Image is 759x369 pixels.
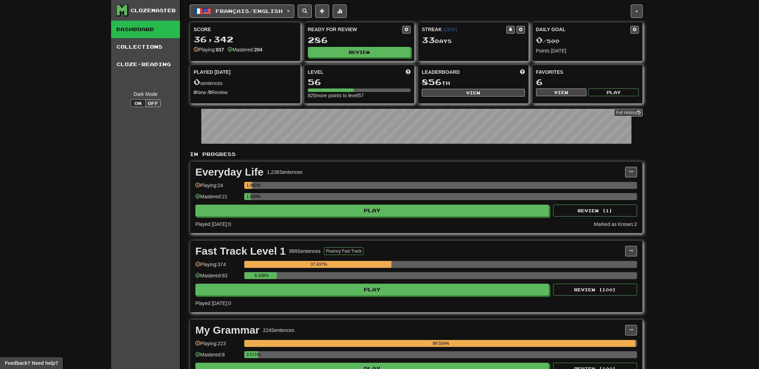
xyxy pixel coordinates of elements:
strong: 0 [194,90,196,95]
div: New / Review [194,89,297,96]
button: More stats [333,5,347,18]
button: View [422,89,525,97]
div: 224 Sentences [263,327,294,334]
div: Marked as Known: 2 [594,221,637,228]
button: Search sentences [298,5,312,18]
div: My Grammar [195,325,259,335]
div: Mastered: 83 [195,272,241,284]
button: Review (100) [553,284,637,296]
button: Fluency Fast Track [324,247,363,255]
span: Played [DATE] [194,69,231,76]
strong: 0 [209,90,212,95]
div: 825 more points to level 57 [308,92,411,99]
div: 99.554% [246,340,635,347]
button: Play [195,205,549,217]
span: 33 [422,35,435,45]
div: Ready for Review [308,26,403,33]
span: Score more points to level up [406,69,411,76]
div: 8.308% [246,272,277,279]
div: 3.571% [246,351,258,358]
div: 36,342 [194,35,297,44]
div: Fast Track Level 1 [195,246,286,256]
strong: 204 [254,47,262,52]
span: Leaderboard [422,69,460,76]
div: Points [DATE] [536,47,639,54]
div: Clozemaster [130,7,176,14]
span: Played [DATE]: 0 [195,300,231,306]
a: Cloze-Reading [111,56,180,73]
div: Streak [422,26,506,33]
button: Review [308,47,411,57]
p: In Progress [190,151,643,158]
div: Dark Mode [116,91,175,98]
a: Dashboard [111,21,180,38]
div: Favorites [536,69,639,76]
div: th [422,78,525,87]
div: sentences [194,78,297,87]
button: Off [145,99,161,107]
div: Everyday Life [195,167,263,177]
button: On [130,99,146,107]
div: 37.437% [246,261,391,268]
div: 6 [536,78,639,86]
div: Mastered: 8 [195,351,241,363]
div: 1,236 Sentences [267,169,302,176]
button: Play [195,284,549,296]
div: Playing: 223 [195,340,241,352]
div: Playing: 374 [195,261,241,272]
a: Collections [111,38,180,56]
span: Level [308,69,324,76]
div: Daily Goal [536,26,631,34]
div: Playing: [194,46,224,53]
div: 56 [308,78,411,86]
button: Français/English [190,5,294,18]
div: 1.942% [246,182,252,189]
div: Day s [422,36,525,45]
span: Played [DATE]: 0 [195,221,231,227]
div: Mastered: 21 [195,193,241,205]
span: This week in points, UTC [520,69,525,76]
span: Français / English [216,8,283,14]
div: Playing: 24 [195,182,241,193]
button: Play [588,88,639,96]
a: (CEST) [443,27,457,32]
span: 856 [422,77,442,87]
button: View [536,88,587,96]
button: Add sentence to collection [315,5,329,18]
button: Review (1) [553,205,637,217]
span: 0 [536,35,543,45]
strong: 837 [216,47,224,52]
div: 999 Sentences [289,248,321,255]
span: / 500 [536,38,559,44]
a: Full History [614,109,643,116]
div: 286 [308,36,411,44]
span: Open feedback widget [5,360,58,367]
span: 0 [194,77,200,87]
div: Score [194,26,297,33]
div: Mastered: [227,46,262,53]
div: 1.699% [246,193,251,200]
